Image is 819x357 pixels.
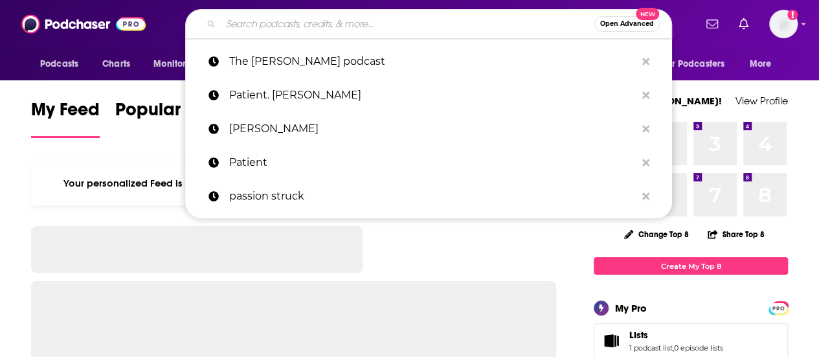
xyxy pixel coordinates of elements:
span: Popular Feed [115,98,225,128]
span: , [673,343,674,352]
a: Lists [598,332,624,350]
a: passion struck [185,179,672,213]
p: Mary Elizabeth Williams [229,112,636,146]
a: Patient. [PERSON_NAME] [185,78,672,112]
button: open menu [654,52,743,76]
span: PRO [770,303,786,313]
span: Logged in as LBraverman [769,10,798,38]
span: New [636,8,659,20]
a: Popular Feed [115,98,225,138]
a: [PERSON_NAME] [185,112,672,146]
span: Monitoring [153,55,199,73]
span: Podcasts [40,55,78,73]
span: Charts [102,55,130,73]
img: User Profile [769,10,798,38]
button: Open AdvancedNew [594,16,660,32]
a: Lists [629,329,723,341]
p: Patient [229,146,636,179]
button: open menu [741,52,788,76]
button: Change Top 8 [616,226,697,242]
span: For Podcasters [662,55,724,73]
span: More [750,55,772,73]
div: My Pro [615,302,647,314]
div: Search podcasts, credits, & more... [185,9,672,39]
a: View Profile [735,95,788,107]
button: Show profile menu [769,10,798,38]
a: Patient [185,146,672,179]
img: Podchaser - Follow, Share and Rate Podcasts [21,12,146,36]
button: Share Top 8 [707,222,765,247]
a: Create My Top 8 [594,257,788,275]
span: Open Advanced [600,21,654,27]
a: PRO [770,303,786,312]
button: open menu [144,52,216,76]
div: Your personalized Feed is curated based on the Podcasts, Creators, Users, and Lists that you Follow. [31,161,556,205]
a: Show notifications dropdown [734,13,754,35]
a: Show notifications dropdown [701,13,723,35]
p: passion struck [229,179,636,213]
svg: Add a profile image [787,10,798,20]
a: The [PERSON_NAME] podcast [185,45,672,78]
a: 0 episode lists [674,343,723,352]
span: My Feed [31,98,100,128]
a: My Feed [31,98,100,138]
a: 1 podcast list [629,343,673,352]
p: The Wim Hof podcast [229,45,636,78]
a: Charts [94,52,138,76]
span: Lists [629,329,648,341]
button: open menu [31,52,95,76]
p: Patient. Mary Elizabeth Williams [229,78,636,112]
input: Search podcasts, credits, & more... [221,14,594,34]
